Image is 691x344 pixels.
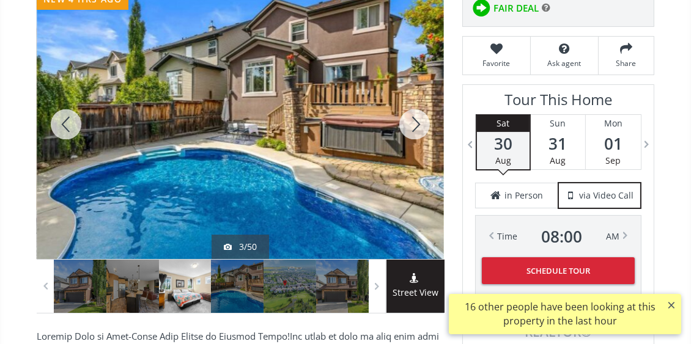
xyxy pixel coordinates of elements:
[455,300,666,328] div: 16 other people have been looking at this property in the last hour
[495,155,511,166] span: Aug
[482,257,635,284] button: Schedule Tour
[504,189,543,202] span: in Person
[662,294,681,316] button: ×
[469,58,524,68] span: Favorite
[477,115,530,132] div: Sat
[476,326,640,339] span: REALTOR®
[550,155,566,166] span: Aug
[586,115,641,132] div: Mon
[605,58,648,68] span: Share
[531,115,585,132] div: Sun
[586,135,641,152] span: 01
[497,228,619,245] div: Time AM
[541,228,582,245] span: 08 : 00
[386,286,445,300] span: Street View
[531,135,585,152] span: 31
[579,189,634,202] span: via Video Call
[606,155,621,166] span: Sep
[537,58,592,68] span: Ask agent
[477,135,530,152] span: 30
[224,241,257,253] div: 3/50
[493,2,539,15] span: FAIR DEAL
[475,91,641,114] h3: Tour This Home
